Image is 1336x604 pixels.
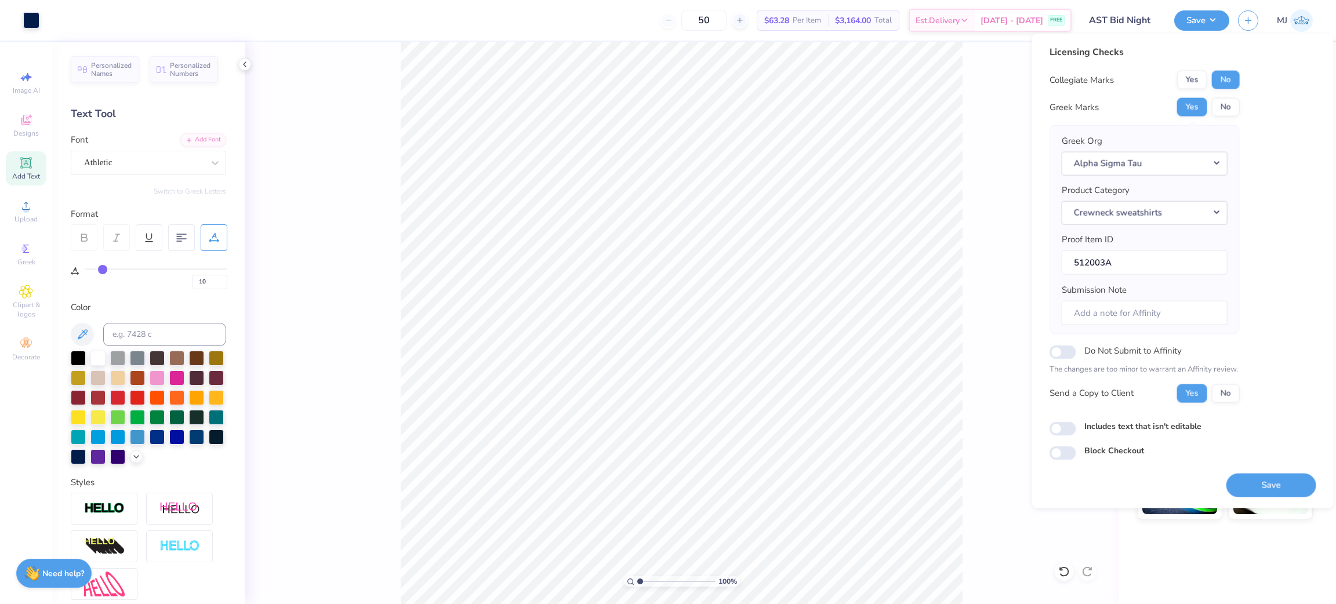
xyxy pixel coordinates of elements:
button: No [1212,71,1240,89]
label: Proof Item ID [1062,233,1113,246]
button: No [1212,98,1240,117]
button: No [1212,384,1240,402]
input: Untitled Design [1080,9,1166,32]
label: Submission Note [1062,283,1127,297]
img: Mark Joshua Mullasgo [1290,9,1313,32]
input: Add a note for Affinity [1062,300,1228,325]
span: Personalized Names [91,61,132,78]
span: $63.28 [764,14,789,27]
span: Decorate [12,352,40,362]
span: Total [874,14,892,27]
span: Personalized Numbers [170,61,211,78]
label: Do Not Submit to Affinity [1084,343,1182,358]
span: Upload [14,214,38,224]
span: Add Text [12,172,40,181]
div: Styles [71,476,226,489]
span: FREE [1050,16,1062,24]
span: [DATE] - [DATE] [981,14,1043,27]
button: Alpha Sigma Tau [1062,151,1228,175]
div: Greek Marks [1050,100,1099,114]
span: Clipart & logos [6,300,46,319]
span: Per Item [793,14,821,27]
div: Text Tool [71,106,226,122]
p: The changes are too minor to warrant an Affinity review. [1050,364,1240,376]
img: 3d Illusion [84,537,125,556]
button: Save [1226,473,1316,497]
div: Collegiate Marks [1050,73,1114,86]
label: Greek Org [1062,134,1102,148]
button: Crewneck sweatshirts [1062,201,1228,224]
label: Font [71,133,88,147]
button: Switch to Greek Letters [154,187,226,196]
div: Format [71,208,227,221]
input: – – [681,10,727,31]
button: Yes [1177,98,1207,117]
label: Includes text that isn't editable [1084,420,1201,432]
span: 100 % [718,576,737,587]
label: Block Checkout [1084,444,1144,456]
img: Shadow [159,501,200,516]
button: Yes [1177,384,1207,402]
div: Send a Copy to Client [1050,387,1134,400]
input: e.g. 7428 c [103,323,226,346]
span: Designs [13,129,39,138]
button: Save [1174,10,1229,31]
span: Greek [17,257,35,267]
label: Product Category [1062,184,1130,197]
img: Negative Space [159,540,200,553]
span: MJ [1277,14,1287,27]
img: Stroke [84,502,125,515]
div: Add Font [180,133,226,147]
span: Est. Delivery [916,14,960,27]
span: $3,164.00 [835,14,871,27]
div: Color [71,301,226,314]
div: Licensing Checks [1050,45,1240,59]
button: Yes [1177,71,1207,89]
span: Image AI [13,86,40,95]
a: MJ [1277,9,1313,32]
img: Free Distort [84,572,125,596]
strong: Need help? [42,568,84,579]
